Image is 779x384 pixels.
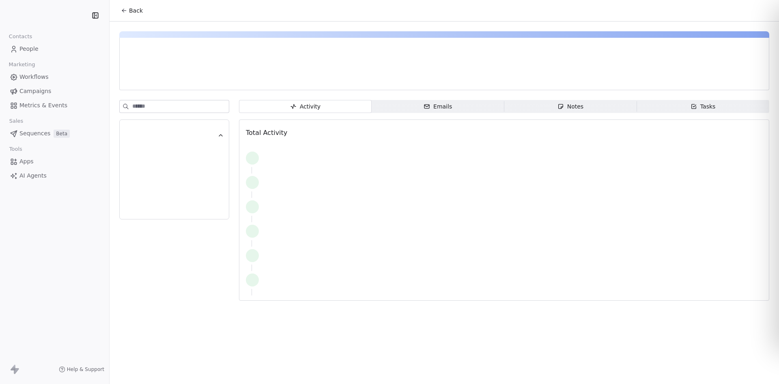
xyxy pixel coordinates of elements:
[67,366,104,373] span: Help & Support
[6,169,103,182] a: AI Agents
[557,102,583,111] div: Notes
[19,129,50,138] span: Sequences
[19,157,34,166] span: Apps
[6,143,26,155] span: Tools
[19,101,67,110] span: Metrics & Events
[19,73,49,81] span: Workflows
[19,45,39,53] span: People
[691,102,716,111] div: Tasks
[6,115,27,127] span: Sales
[246,129,287,137] span: Total Activity
[6,70,103,84] a: Workflows
[5,59,39,71] span: Marketing
[54,130,70,138] span: Beta
[424,102,452,111] div: Emails
[6,42,103,56] a: People
[5,30,36,43] span: Contacts
[19,171,47,180] span: AI Agents
[6,99,103,112] a: Metrics & Events
[19,87,51,95] span: Campaigns
[6,155,103,168] a: Apps
[59,366,104,373] a: Help & Support
[129,7,143,15] span: Back
[116,3,148,18] button: Back
[6,85,103,98] a: Campaigns
[6,127,103,140] a: SequencesBeta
